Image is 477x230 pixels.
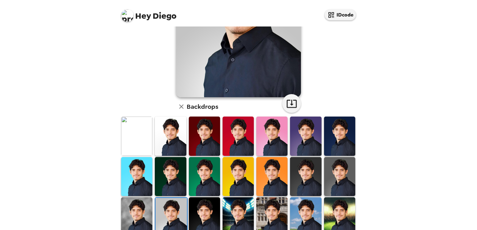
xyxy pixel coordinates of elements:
img: Original [121,117,152,156]
span: Diego [121,6,176,20]
h6: Backdrops [187,102,218,112]
img: profile pic [121,9,134,22]
button: IDcode [325,9,356,20]
span: Hey [135,10,151,22]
